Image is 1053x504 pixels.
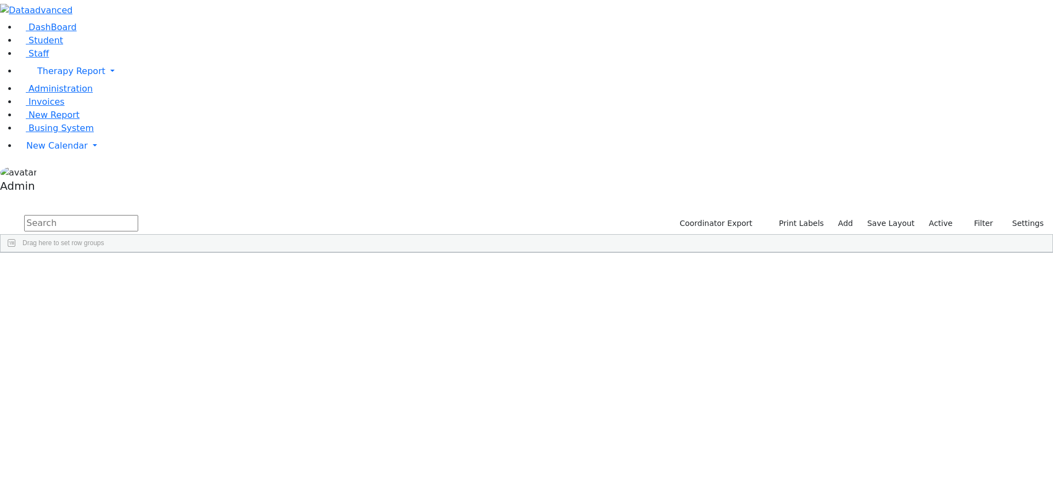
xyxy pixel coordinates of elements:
[18,35,63,46] a: Student
[22,239,104,247] span: Drag here to set row groups
[18,83,93,94] a: Administration
[29,83,93,94] span: Administration
[833,215,858,232] a: Add
[672,215,757,232] button: Coordinator Export
[18,123,94,133] a: Busing System
[29,110,80,120] span: New Report
[24,215,138,231] input: Search
[998,215,1049,232] button: Settings
[18,135,1053,157] a: New Calendar
[18,60,1053,82] a: Therapy Report
[29,48,49,59] span: Staff
[29,22,77,32] span: DashBoard
[29,123,94,133] span: Busing System
[29,35,63,46] span: Student
[18,48,49,59] a: Staff
[18,97,65,107] a: Invoices
[37,66,105,76] span: Therapy Report
[26,140,88,151] span: New Calendar
[924,215,958,232] label: Active
[29,97,65,107] span: Invoices
[18,22,77,32] a: DashBoard
[960,215,998,232] button: Filter
[862,215,919,232] button: Save Layout
[766,215,829,232] button: Print Labels
[18,110,80,120] a: New Report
